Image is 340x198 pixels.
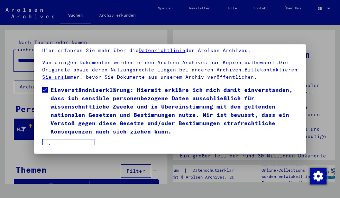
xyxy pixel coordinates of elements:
button: Ich stimme zu [42,139,94,152]
a: Datenrichtlinie [139,47,185,53]
div: Zustimmung ändern [310,167,326,184]
p: Hier erfahren Sie mehr über die der Arolsen Archives. [42,47,297,54]
p: Von einigen Dokumenten werden in den Arolsen Archives nur Kopien aufbewahrt.Die Originale sowie d... [42,59,297,81]
img: Zustimmung ändern [310,168,327,184]
span: Einverständniserklärung: Hiermit erkläre ich mich damit einverstanden, dass ich sensible personen... [50,86,297,136]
